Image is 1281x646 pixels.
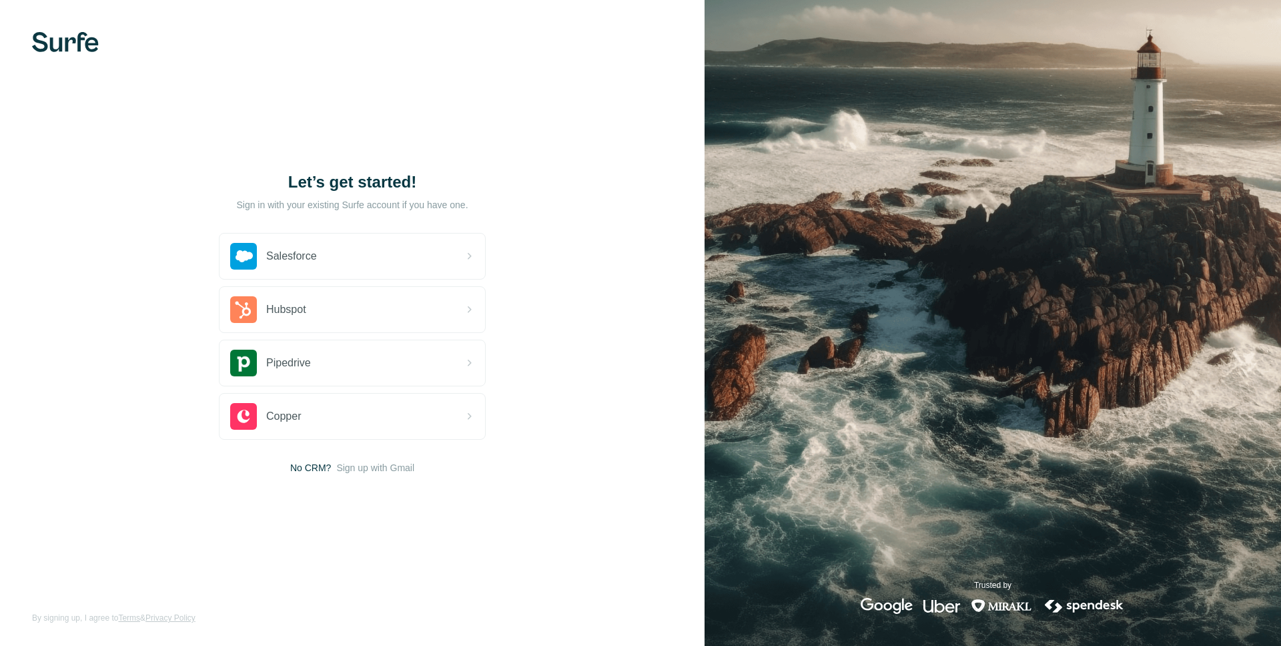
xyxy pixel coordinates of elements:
[290,461,331,474] span: No CRM?
[266,248,317,264] span: Salesforce
[230,350,257,376] img: pipedrive's logo
[219,172,486,193] h1: Let’s get started!
[32,32,99,52] img: Surfe's logo
[266,355,311,371] span: Pipedrive
[236,198,468,212] p: Sign in with your existing Surfe account if you have one.
[974,579,1011,591] p: Trusted by
[266,302,306,318] span: Hubspot
[230,243,257,270] img: salesforce's logo
[266,408,301,424] span: Copper
[923,598,960,614] img: uber's logo
[118,613,140,623] a: Terms
[861,598,913,614] img: google's logo
[971,598,1032,614] img: mirakl's logo
[230,403,257,430] img: copper's logo
[230,296,257,323] img: hubspot's logo
[145,613,195,623] a: Privacy Policy
[1043,598,1126,614] img: spendesk's logo
[32,612,195,624] span: By signing up, I agree to &
[336,461,414,474] button: Sign up with Gmail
